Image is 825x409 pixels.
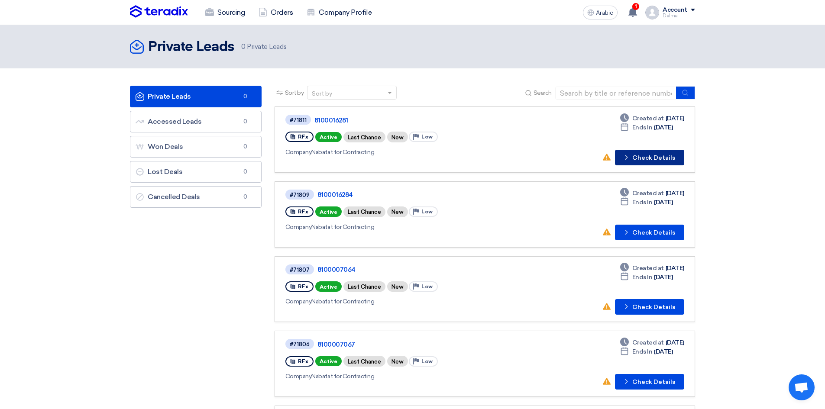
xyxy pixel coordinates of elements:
font: Low [421,209,433,215]
div: Open chat [789,374,815,400]
button: Arabic [583,6,618,19]
font: Last Chance [348,209,381,216]
a: 8100007067 [317,341,534,348]
button: Check Details [615,150,684,165]
font: [DATE] [654,199,673,206]
font: Check Details [632,378,675,386]
font: Created at [632,264,664,272]
img: Teradix logo [130,5,188,18]
font: #71807 [290,267,310,273]
font: Ends In [632,199,653,206]
font: Cancelled Deals [148,193,200,201]
a: 8100007064 [317,266,534,274]
a: Cancelled Deals0 [130,186,262,208]
font: Private Leads [148,92,191,100]
a: Won Deals0 [130,136,262,158]
font: Nabatat for Contracting [311,148,374,156]
font: 0 [243,118,247,125]
font: [DATE] [666,115,684,122]
font: Last Chance [348,134,381,141]
font: Nabatat for Contracting [311,298,374,305]
font: #71811 [290,117,307,123]
font: New [391,283,404,290]
font: Sourcing [217,8,245,16]
a: Lost Deals0 [130,161,262,183]
font: Ends In [632,348,653,355]
font: Sort by [285,89,304,97]
font: Private Leads [148,40,234,54]
font: Check Details [632,303,675,311]
font: New [391,209,404,216]
font: 8100016281 [314,116,348,124]
font: [DATE] [654,274,673,281]
input: Search by title or reference number [555,87,676,100]
font: Company [285,148,312,156]
font: RFx [298,283,308,290]
font: 0 [243,143,247,150]
font: Created at [632,115,664,122]
font: 8100007064 [317,266,356,274]
font: Lost Deals [148,167,182,176]
font: Low [421,358,433,364]
font: Company [285,373,312,380]
font: 0 [243,168,247,175]
font: 0 [243,93,247,100]
font: [DATE] [666,190,684,197]
font: [DATE] [666,264,684,272]
font: Company Profile [319,8,372,16]
font: RFx [298,358,308,364]
font: 8100016284 [317,191,353,199]
font: Created at [632,190,664,197]
button: Check Details [615,225,684,240]
font: Created at [632,339,664,346]
a: Accessed Leads0 [130,111,262,132]
font: Active [320,284,337,290]
font: RFx [298,134,308,140]
font: Sort by [312,90,332,97]
font: Accessed Leads [148,117,201,126]
a: Sourcing [198,3,252,22]
font: [DATE] [654,124,673,131]
font: Last Chance [348,358,381,365]
a: 8100016281 [314,116,531,124]
font: RFx [298,209,308,215]
font: 1 [635,3,637,10]
font: Ends In [632,274,653,281]
font: Last Chance [348,283,381,290]
font: Private Leads [247,43,286,51]
font: Check Details [632,154,675,161]
font: Low [421,134,433,140]
font: Active [320,358,337,364]
font: Low [421,283,433,290]
font: Search [534,89,552,97]
font: Active [320,209,337,215]
font: 0 [243,193,247,200]
font: New [391,358,404,365]
font: Won Deals [148,142,183,151]
font: [DATE] [666,339,684,346]
font: New [391,134,404,141]
a: Private Leads0 [130,86,262,107]
font: #71806 [290,341,310,348]
font: Orders [271,8,293,16]
font: Account [663,6,687,13]
font: Active [320,134,337,140]
font: Ends In [632,124,653,131]
font: 0 [241,43,246,51]
a: Orders [252,3,300,22]
font: Check Details [632,229,675,236]
font: Nabatat for Contracting [311,373,374,380]
font: Arabic [596,9,613,16]
button: Check Details [615,374,684,390]
font: Nabatat for Contracting [311,223,374,231]
font: Dalma [663,13,678,19]
font: 8100007067 [317,341,355,348]
font: Company [285,298,312,305]
font: Company [285,223,312,231]
a: 8100016284 [317,191,534,199]
font: #71809 [290,192,310,198]
img: profile_test.png [645,6,659,19]
font: [DATE] [654,348,673,355]
button: Check Details [615,299,684,315]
